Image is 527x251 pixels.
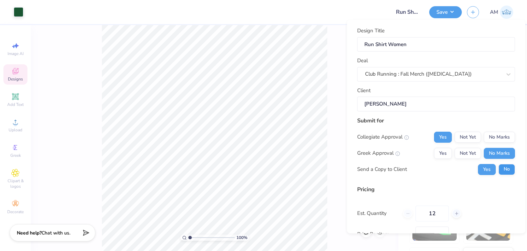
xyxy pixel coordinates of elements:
[478,164,496,175] button: Yes
[7,209,24,215] span: Decorate
[236,234,247,241] span: 100 %
[42,230,70,236] span: Chat with us.
[390,5,424,19] input: Untitled Design
[500,6,513,19] img: Abhinav Mohan
[357,165,407,173] div: Send a Copy to Client
[357,86,371,94] label: Client
[490,8,498,16] span: AM
[357,133,409,141] div: Collegiate Approval
[357,185,515,193] div: Pricing
[484,131,515,142] button: No Marks
[3,178,27,189] span: Clipart & logos
[455,131,481,142] button: Not Yet
[455,148,481,159] button: Not Yet
[8,76,23,82] span: Designs
[9,127,22,133] span: Upload
[499,164,515,175] button: No
[357,149,400,157] div: Greek Approval
[357,57,368,65] label: Deal
[357,209,398,217] label: Est. Quantity
[434,131,452,142] button: Yes
[10,153,21,158] span: Greek
[357,230,410,238] label: Price Per Item
[357,27,385,35] label: Design Title
[357,116,515,124] div: Submit for
[434,148,452,159] button: Yes
[8,51,24,56] span: Image AI
[484,148,515,159] button: No Marks
[7,102,24,107] span: Add Text
[429,6,462,18] button: Save
[415,205,449,221] input: – –
[357,97,515,111] input: e.g. Ethan Linker
[17,230,42,236] strong: Need help?
[490,6,513,19] a: AM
